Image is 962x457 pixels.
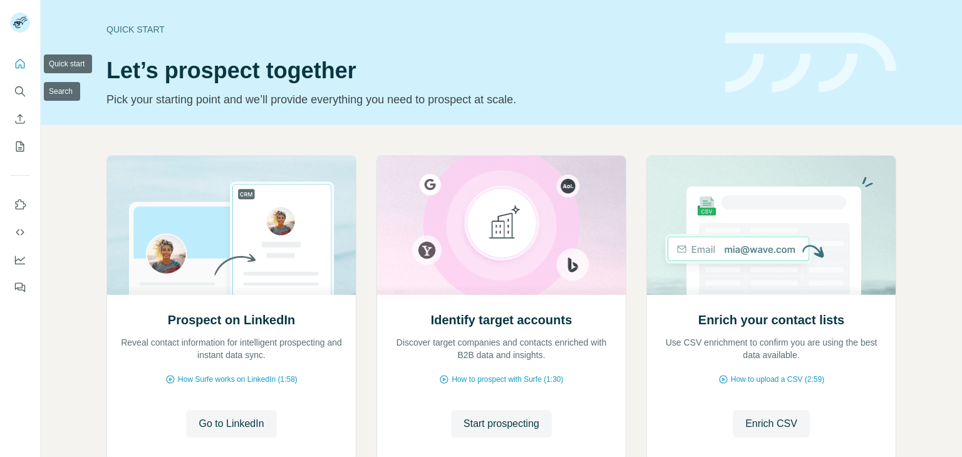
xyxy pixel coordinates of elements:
button: My lists [10,135,30,158]
button: Search [10,80,30,103]
h2: Identify target accounts [431,311,572,329]
h2: Prospect on LinkedIn [168,311,295,329]
span: How to upload a CSV (2:59) [731,374,824,385]
span: Enrich CSV [745,416,797,431]
h1: Let’s prospect together [106,58,710,83]
button: Enrich CSV [733,410,810,438]
p: Discover target companies and contacts enriched with B2B data and insights. [390,336,613,361]
button: Use Surfe API [10,221,30,244]
button: Feedback [10,276,30,299]
span: How Surfe works on LinkedIn (1:58) [178,374,297,385]
button: Start prospecting [451,410,552,438]
span: How to prospect with Surfe (1:30) [452,374,563,385]
h2: Enrich your contact lists [698,311,844,329]
button: Use Surfe on LinkedIn [10,193,30,216]
img: banner [725,33,896,93]
img: Enrich your contact lists [646,156,896,295]
p: Use CSV enrichment to confirm you are using the best data available. [659,336,883,361]
button: Go to LinkedIn [186,410,276,438]
span: Go to LinkedIn [199,416,264,431]
button: Enrich CSV [10,108,30,130]
button: Dashboard [10,249,30,271]
button: Quick start [10,53,30,75]
p: Pick your starting point and we’ll provide everything you need to prospect at scale. [106,91,710,108]
img: Identify target accounts [376,156,626,295]
span: Start prospecting [463,416,539,431]
img: Prospect on LinkedIn [106,156,356,295]
div: Quick start [106,23,710,36]
p: Reveal contact information for intelligent prospecting and instant data sync. [120,336,343,361]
